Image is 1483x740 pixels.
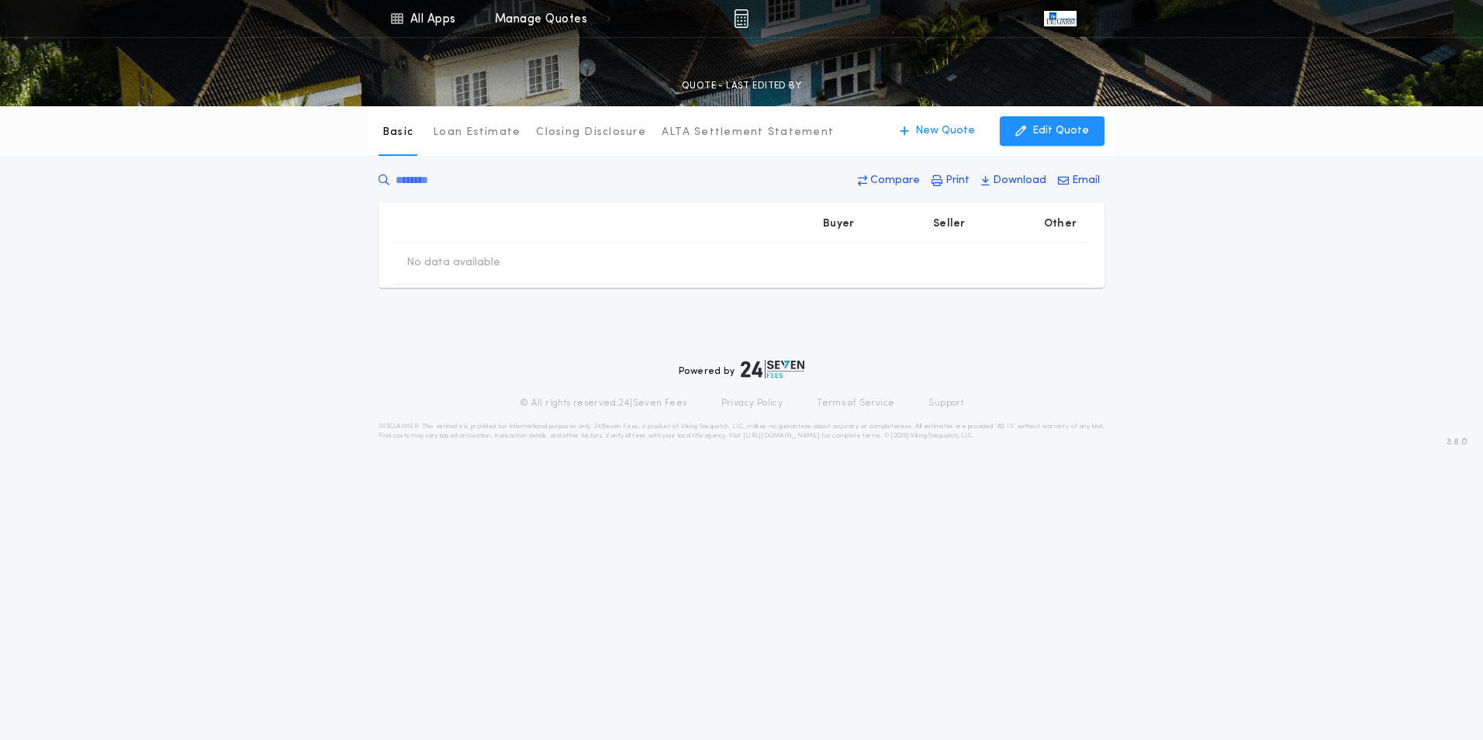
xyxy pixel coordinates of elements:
p: Download [993,173,1046,188]
a: Privacy Policy [721,397,783,410]
button: Print [927,167,974,195]
p: © All rights reserved. 24|Seven Fees [520,397,687,410]
img: logo [741,360,804,379]
p: QUOTE - LAST EDITED BY [682,78,801,94]
p: ALTA Settlement Statement [662,125,834,140]
p: Edit Quote [1032,123,1089,139]
p: New Quote [915,123,975,139]
p: Email [1072,173,1100,188]
p: Compare [870,173,920,188]
button: Email [1053,167,1104,195]
p: Seller [933,216,966,232]
p: Print [945,173,970,188]
div: Powered by [679,360,804,379]
p: Loan Estimate [433,125,520,140]
p: Basic [382,125,413,140]
p: Other [1044,216,1077,232]
img: img [734,9,748,28]
span: 3.8.0 [1447,435,1467,449]
button: Compare [853,167,925,195]
button: New Quote [884,116,990,146]
p: Buyer [823,216,854,232]
a: [URL][DOMAIN_NAME] [743,433,820,439]
button: Download [977,167,1051,195]
button: Edit Quote [1000,116,1104,146]
a: Terms of Service [817,397,894,410]
a: Support [928,397,963,410]
p: DISCLAIMER: This estimate is provided for informational purposes only. 24|Seven Fees, a product o... [379,422,1104,441]
td: No data available [394,243,513,283]
p: Closing Disclosure [536,125,646,140]
img: vs-icon [1044,11,1077,26]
